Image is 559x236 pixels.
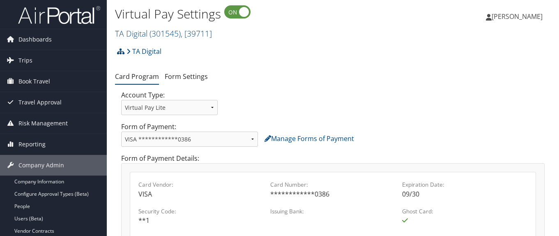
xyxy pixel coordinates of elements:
[270,207,396,215] label: Issuing Bank:
[18,134,46,155] span: Reporting
[402,207,527,215] label: Ghost Card:
[181,28,212,39] span: , [ 39711 ]
[115,90,224,122] div: Account Type:
[138,207,264,215] label: Security Code:
[18,29,52,50] span: Dashboards
[138,180,264,189] label: Card Vendor:
[492,12,543,21] span: [PERSON_NAME]
[18,92,62,113] span: Travel Approval
[165,72,208,81] a: Form Settings
[150,28,181,39] span: ( 301545 )
[18,50,32,71] span: Trips
[486,4,551,29] a: [PERSON_NAME]
[270,180,396,189] label: Card Number:
[402,180,527,189] label: Expiration Date:
[115,72,159,81] a: Card Program
[115,28,212,39] a: TA Digital
[127,43,161,60] a: TA Digital
[18,5,100,25] img: airportal-logo.png
[115,122,551,153] div: Form of Payment:
[115,5,405,23] h1: Virtual Pay Settings
[265,134,354,143] a: Manage Forms of Payment
[18,113,68,134] span: Risk Management
[18,155,64,176] span: Company Admin
[402,189,527,199] div: 09/30
[18,71,50,92] span: Book Travel
[138,189,264,199] div: VISA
